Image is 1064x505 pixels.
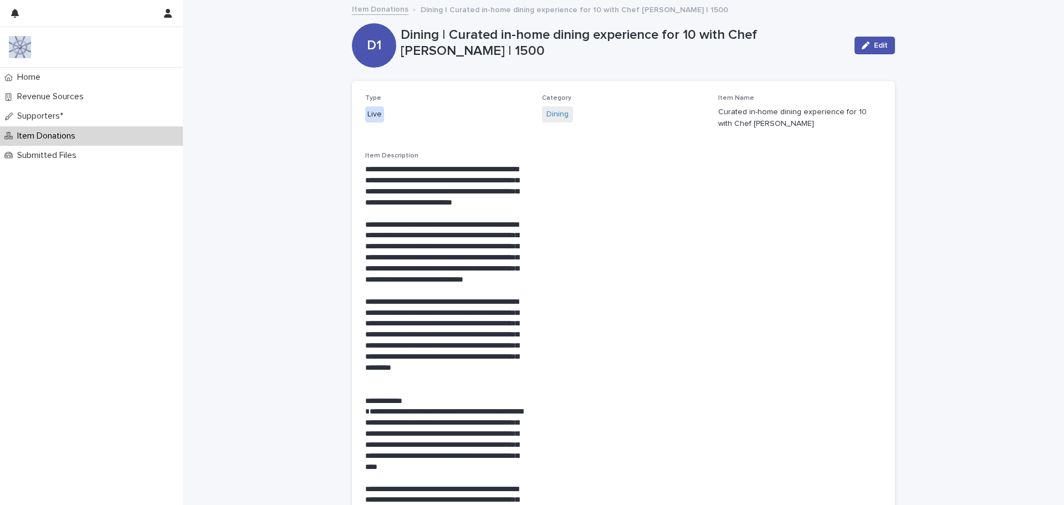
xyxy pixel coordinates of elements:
[401,27,846,59] p: Dining | Curated in-home dining experience for 10 with Chef [PERSON_NAME] | 1500
[13,91,93,102] p: Revenue Sources
[9,36,31,58] img: 9nJvCigXQD6Aux1Mxhwl
[718,106,882,130] p: Curated in-home dining experience for 10 with Chef [PERSON_NAME]
[13,72,49,83] p: Home
[874,42,888,49] span: Edit
[718,95,754,101] span: Item Name
[546,109,569,120] a: Dining
[365,152,418,159] span: Item Description
[855,37,895,54] button: Edit
[13,111,72,121] p: Supporters*
[365,106,384,123] div: Live
[542,95,571,101] span: Category
[13,150,85,161] p: Submitted Files
[365,95,381,101] span: Type
[421,3,728,15] p: Dining | Curated in-home dining experience for 10 with Chef [PERSON_NAME] | 1500
[13,131,84,141] p: Item Donations
[352,2,408,15] a: Item Donations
